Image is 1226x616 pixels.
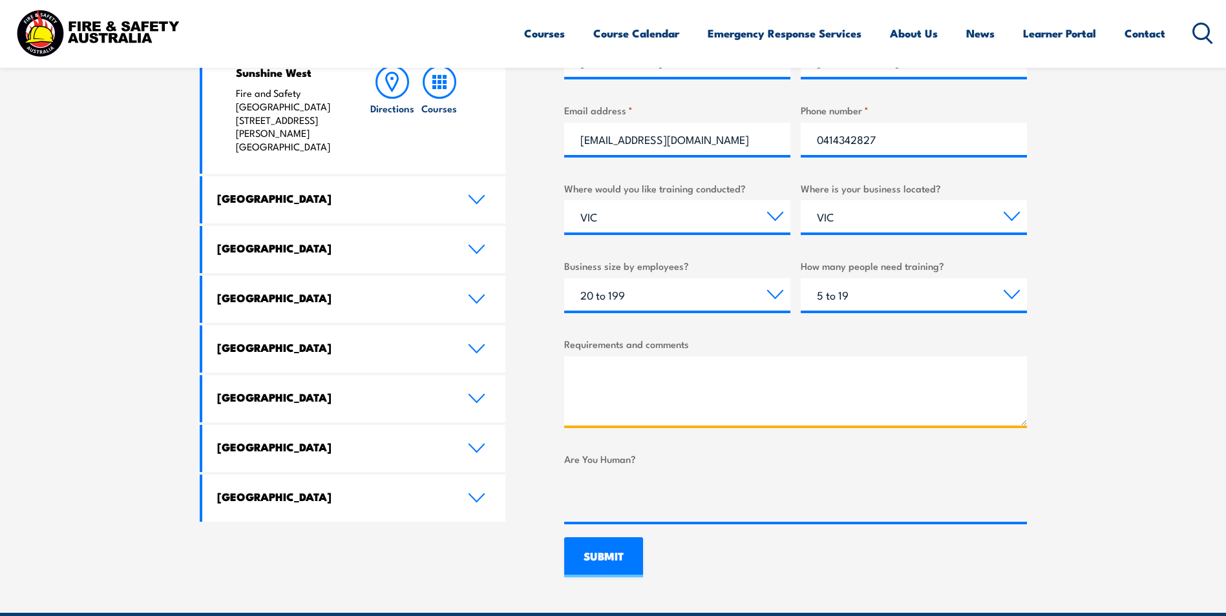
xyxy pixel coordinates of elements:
a: [GEOGRAPHIC_DATA] [202,325,506,373]
h4: Sunshine West [236,65,344,79]
a: [GEOGRAPHIC_DATA] [202,475,506,522]
a: Courses [524,16,565,50]
a: News [966,16,995,50]
a: [GEOGRAPHIC_DATA] [202,176,506,223]
h4: [GEOGRAPHIC_DATA] [217,440,449,454]
label: Phone number [801,103,1027,118]
a: Learner Portal [1023,16,1096,50]
label: Are You Human? [564,451,1027,466]
a: About Us [890,16,938,50]
label: Where would you like training conducted? [564,181,790,196]
h4: [GEOGRAPHIC_DATA] [217,340,449,354]
a: [GEOGRAPHIC_DATA] [202,425,506,472]
a: [GEOGRAPHIC_DATA] [202,226,506,273]
label: Email address [564,103,790,118]
h4: [GEOGRAPHIC_DATA] [217,291,449,305]
a: Emergency Response Services [708,16,861,50]
a: [GEOGRAPHIC_DATA] [202,375,506,422]
iframe: reCAPTCHA [564,471,761,522]
input: SUBMIT [564,537,643,577]
h4: [GEOGRAPHIC_DATA] [217,489,449,504]
a: Contact [1125,16,1165,50]
h4: [GEOGRAPHIC_DATA] [217,390,449,404]
label: How many people need training? [801,258,1027,273]
a: Courses [416,65,463,154]
p: Fire and Safety [GEOGRAPHIC_DATA] [STREET_ADDRESS][PERSON_NAME] [GEOGRAPHIC_DATA] [236,87,344,154]
h4: [GEOGRAPHIC_DATA] [217,191,449,205]
label: Business size by employees? [564,258,790,273]
a: Course Calendar [593,16,679,50]
h4: [GEOGRAPHIC_DATA] [217,241,449,255]
label: Where is your business located? [801,181,1027,196]
a: [GEOGRAPHIC_DATA] [202,276,506,323]
h6: Directions [370,101,414,115]
h6: Courses [421,101,457,115]
label: Requirements and comments [564,336,1027,351]
a: Directions [369,65,416,154]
